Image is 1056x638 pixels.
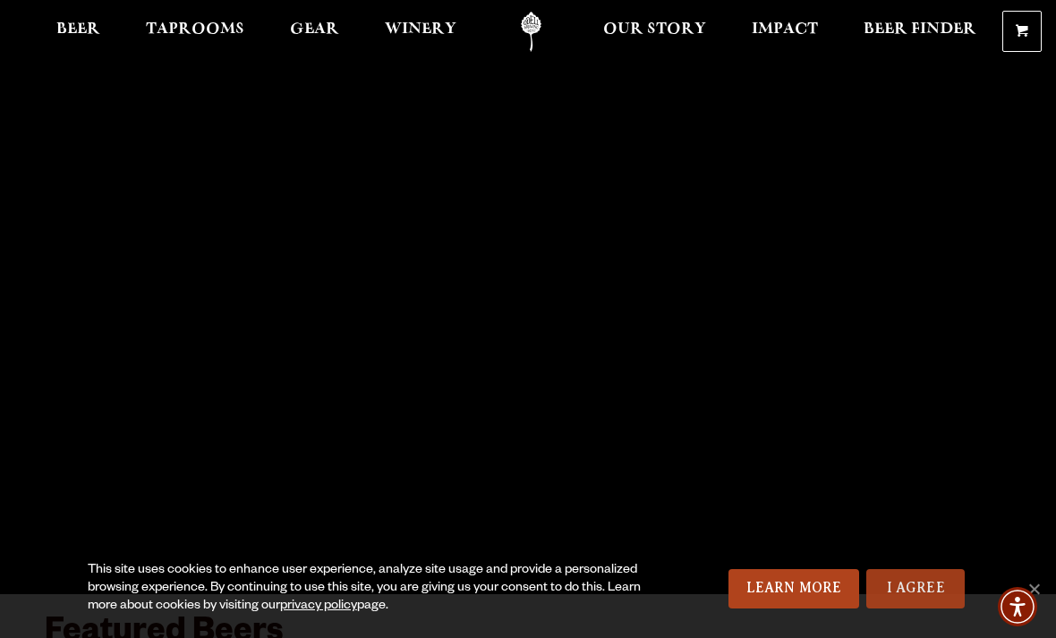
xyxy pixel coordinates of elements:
a: Winery [373,12,468,52]
a: Taprooms [134,12,256,52]
span: Our Story [603,22,706,37]
a: Odell Home [498,12,565,52]
div: This site uses cookies to enhance user experience, analyze site usage and provide a personalized ... [88,562,668,616]
a: Learn More [728,569,860,608]
a: privacy policy [280,600,357,614]
span: Beer [56,22,100,37]
a: Our Story [592,12,718,52]
a: Gear [278,12,351,52]
span: Taprooms [146,22,244,37]
div: Accessibility Menu [998,587,1037,626]
span: Winery [385,22,456,37]
a: Beer [45,12,112,52]
a: Impact [740,12,830,52]
span: Impact [752,22,818,37]
a: I Agree [866,569,965,608]
span: Gear [290,22,339,37]
a: Beer Finder [852,12,988,52]
span: Beer Finder [864,22,976,37]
